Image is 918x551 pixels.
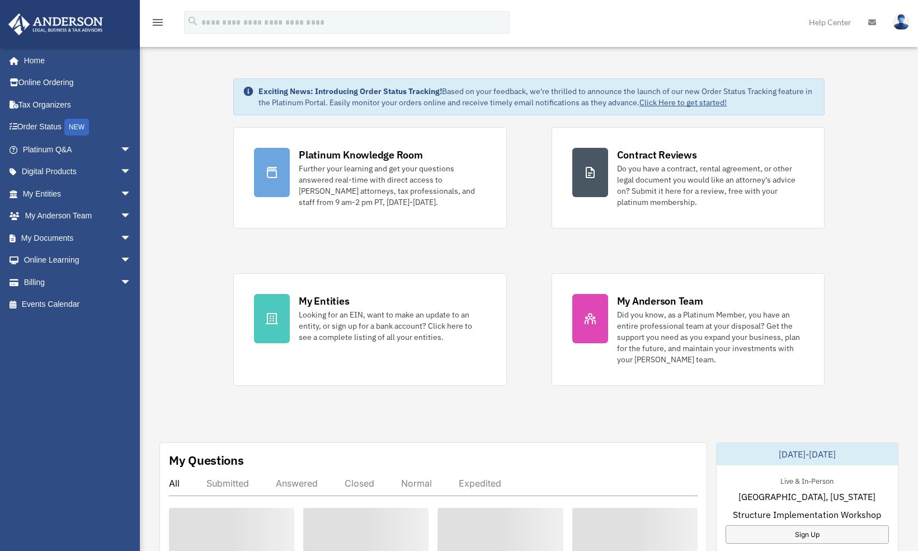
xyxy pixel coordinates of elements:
[169,478,180,489] div: All
[258,86,442,96] strong: Exciting News: Introducing Order Status Tracking!
[299,148,423,162] div: Platinum Knowledge Room
[8,116,148,139] a: Order StatusNEW
[120,161,143,184] span: arrow_drop_down
[299,309,486,343] div: Looking for an EIN, want to make an update to an entity, or sign up for a bank account? Click her...
[187,15,199,27] i: search
[617,148,697,162] div: Contract Reviews
[8,94,148,116] a: Tax Organizers
[120,205,143,228] span: arrow_drop_down
[345,478,374,489] div: Closed
[64,119,89,136] div: NEW
[120,138,143,161] span: arrow_drop_down
[552,273,825,386] a: My Anderson Team Did you know, as a Platinum Member, you have an entire professional team at your...
[639,97,727,108] a: Click Here to get started!
[733,508,881,521] span: Structure Implementation Workshop
[151,20,164,29] a: menu
[8,271,148,293] a: Billingarrow_drop_down
[617,163,804,208] div: Do you have a contract, rental agreement, or other legal document you would like an attorney's ad...
[8,138,148,161] a: Platinum Q&Aarrow_drop_down
[120,227,143,250] span: arrow_drop_down
[8,249,148,272] a: Online Learningarrow_drop_down
[5,13,106,35] img: Anderson Advisors Platinum Portal
[617,309,804,365] div: Did you know, as a Platinum Member, you have an entire professional team at your disposal? Get th...
[8,205,148,227] a: My Anderson Teamarrow_drop_down
[738,490,875,503] span: [GEOGRAPHIC_DATA], [US_STATE]
[299,294,349,308] div: My Entities
[717,443,898,465] div: [DATE]-[DATE]
[8,161,148,183] a: Digital Productsarrow_drop_down
[459,478,501,489] div: Expedited
[893,14,910,30] img: User Pic
[8,49,143,72] a: Home
[276,478,318,489] div: Answered
[169,452,244,469] div: My Questions
[120,183,143,206] span: arrow_drop_down
[120,271,143,294] span: arrow_drop_down
[8,72,148,94] a: Online Ordering
[771,474,842,486] div: Live & In-Person
[726,525,889,544] a: Sign Up
[8,293,148,316] a: Events Calendar
[151,16,164,29] i: menu
[233,273,506,386] a: My Entities Looking for an EIN, want to make an update to an entity, or sign up for a bank accoun...
[401,478,432,489] div: Normal
[552,127,825,228] a: Contract Reviews Do you have a contract, rental agreement, or other legal document you would like...
[617,294,703,308] div: My Anderson Team
[8,183,148,205] a: My Entitiesarrow_drop_down
[8,227,148,249] a: My Documentsarrow_drop_down
[299,163,486,208] div: Further your learning and get your questions answered real-time with direct access to [PERSON_NAM...
[120,249,143,272] span: arrow_drop_down
[206,478,249,489] div: Submitted
[233,127,506,228] a: Platinum Knowledge Room Further your learning and get your questions answered real-time with dire...
[258,86,815,108] div: Based on your feedback, we're thrilled to announce the launch of our new Order Status Tracking fe...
